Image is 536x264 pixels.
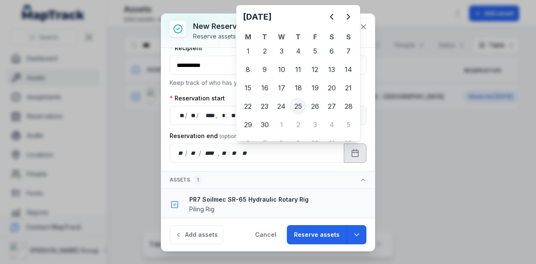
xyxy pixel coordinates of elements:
div: Thursday 18 September 2025 [290,79,307,96]
div: 16 [256,79,273,96]
div: month, [188,149,199,157]
div: Thursday 9 October 2025 [290,135,307,151]
div: : [226,111,228,120]
div: / [196,111,199,120]
th: T [256,32,273,42]
div: 24 [273,98,290,115]
div: 9 [256,61,273,78]
button: Calendar [344,144,366,163]
div: 22 [240,98,256,115]
div: 17 [273,79,290,96]
div: Tuesday 7 October 2025 [256,135,273,151]
div: 3 [307,116,323,133]
div: Friday 19 September 2025 [307,79,323,96]
div: Wednesday 24 September 2025 [273,98,290,115]
th: S [323,32,340,42]
div: Thursday 2 October 2025 [290,116,307,133]
div: Wednesday 10 September 2025 [273,61,290,78]
button: Add assets [170,225,223,244]
div: 20 [323,79,340,96]
div: 1 [240,43,256,59]
div: / [185,149,188,157]
div: Tuesday 2 September 2025 [256,43,273,59]
th: M [240,32,256,42]
th: T [290,32,307,42]
div: minute, [228,111,237,120]
div: Thursday 11 September 2025 [290,61,307,78]
div: year, [199,111,215,120]
div: Sunday 12 October 2025 [340,135,357,151]
div: year, [202,149,217,157]
div: 29 [240,116,256,133]
div: day, [177,149,185,157]
div: 23 [256,98,273,115]
div: 7 [340,43,357,59]
div: Saturday 20 September 2025 [323,79,340,96]
div: 13 [323,61,340,78]
th: F [307,32,323,42]
div: 1 [273,116,290,133]
div: 19 [307,79,323,96]
div: Thursday 25 September 2025 [290,98,307,115]
div: 8 [273,135,290,151]
div: Wednesday 17 September 2025 [273,79,290,96]
div: month, [188,111,196,120]
div: Saturday 11 October 2025 [323,135,340,151]
div: 14 [340,61,357,78]
div: 10 [307,135,323,151]
div: minute, [230,149,239,157]
div: Friday 10 October 2025 [307,135,323,151]
div: day, [177,111,185,120]
span: Piling Rig [189,205,214,213]
strong: PR7 Soilmec SR-65 Hydraulic Rotary Rig [189,195,368,204]
div: hour, [218,111,227,120]
div: 4 [290,43,307,59]
div: 26 [307,98,323,115]
div: 11 [323,135,340,151]
div: Reserve assets for a person or location. [193,32,304,41]
div: Saturday 4 October 2025 [323,116,340,133]
th: W [273,32,290,42]
div: Sunday 5 October 2025 [340,116,357,133]
div: 8 [240,61,256,78]
input: :rpip:-form-item-label [170,56,366,75]
div: Sunday 21 September 2025 [340,79,357,96]
div: Sunday 7 September 2025 [340,43,357,59]
div: Thursday 4 September 2025 [290,43,307,59]
div: Tuesday 23 September 2025 [256,98,273,115]
div: 21 [340,79,357,96]
div: 6 [323,43,340,59]
div: Saturday 13 September 2025 [323,61,340,78]
div: : [228,149,230,157]
div: Monday 6 October 2025 [240,135,256,151]
div: Monday 15 September 2025 [240,79,256,96]
div: Monday 22 September 2025 [240,98,256,115]
h2: [DATE] [243,11,323,23]
div: Saturday 27 September 2025 [323,98,340,115]
div: 3 [273,43,290,59]
h3: New reservation [193,21,304,32]
div: Friday 3 October 2025 [307,116,323,133]
div: 6 [240,135,256,151]
div: Friday 26 September 2025 [307,98,323,115]
div: , [216,111,218,120]
div: 7 [256,135,273,151]
div: Tuesday 16 September 2025 [256,79,273,96]
div: Tuesday 9 September 2025 [256,61,273,78]
div: 5 [307,43,323,59]
div: 30 [256,116,273,133]
label: Reservation end [170,132,243,140]
div: 15 [240,79,256,96]
div: Monday 1 September 2025 [240,43,256,59]
div: 12 [340,135,357,151]
p: Keep track of who has your assets. [170,78,366,87]
div: / [185,111,188,120]
button: Previous [323,8,340,25]
div: 11 [290,61,307,78]
div: / [199,149,202,157]
th: S [340,32,357,42]
span: Assets [170,175,202,185]
label: Reservation start [170,94,225,103]
div: September 2025 [240,8,357,152]
div: Friday 12 September 2025 [307,61,323,78]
